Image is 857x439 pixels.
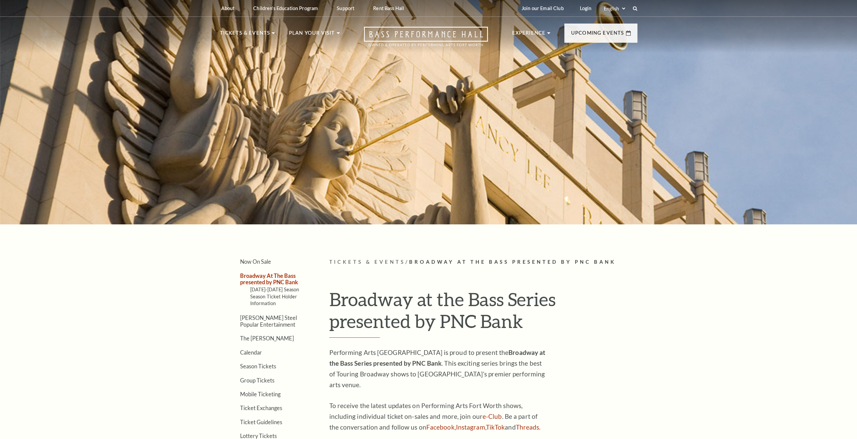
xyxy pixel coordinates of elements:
a: Ticket Guidelines [240,419,282,425]
p: Rent Bass Hall [373,5,404,11]
select: Select: [602,5,626,12]
a: Season Ticket Holder Information [250,294,297,306]
a: Calendar [240,349,262,356]
strong: Broadway at the Bass Series presented by PNC Bank [329,349,546,367]
a: TikTok [486,423,505,431]
a: The [PERSON_NAME] [240,335,294,341]
a: [DATE]-[DATE] Season [250,287,299,292]
a: [PERSON_NAME] Steel Popular Entertainment [240,315,297,327]
a: Lottery Tickets [240,433,277,439]
p: Tickets & Events [220,29,270,41]
a: Now On Sale [240,258,271,265]
p: Upcoming Events [571,29,624,41]
h1: Broadway at the Bass Series presented by PNC Bank [329,288,637,338]
a: e-Club [483,412,502,420]
a: Instagram [456,423,485,431]
p: Experience [512,29,546,41]
a: Ticket Exchanges [240,405,282,411]
p: To receive the latest updates on Performing Arts Fort Worth shows, including individual ticket on... [329,400,548,433]
a: Mobile Ticketing [240,391,281,397]
p: Plan Your Visit [289,29,335,41]
p: Support [337,5,354,11]
a: Facebook [426,423,455,431]
a: Season Tickets [240,363,276,369]
a: Threads [516,423,539,431]
span: Tickets & Events [329,259,406,265]
p: Performing Arts [GEOGRAPHIC_DATA] is proud to present the . This exciting series brings the best ... [329,347,548,390]
a: Broadway At The Bass presented by PNC Bank [240,272,298,285]
span: Broadway At The Bass presented by PNC Bank [409,259,616,265]
p: / [329,258,637,266]
a: Group Tickets [240,377,274,383]
p: Children's Education Program [253,5,318,11]
p: About [221,5,235,11]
